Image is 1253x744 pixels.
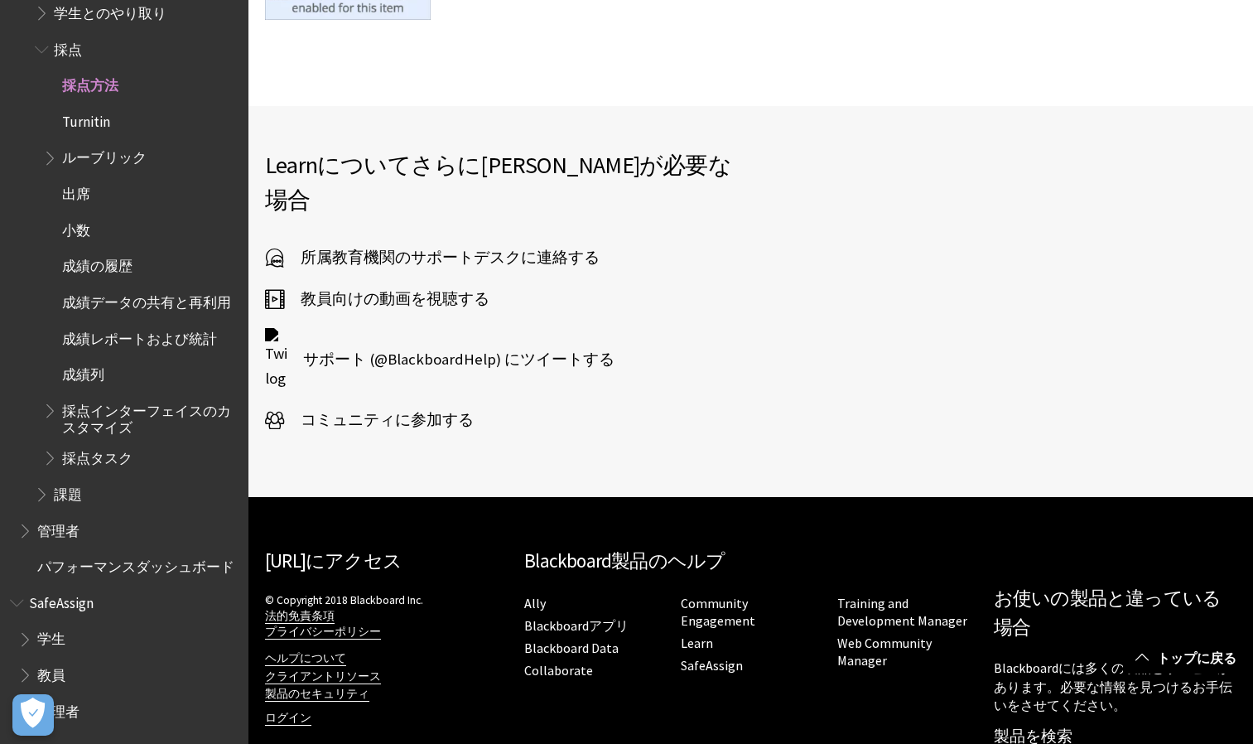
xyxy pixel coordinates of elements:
[54,481,82,503] span: 課題
[265,669,381,684] a: クライアントリソース
[37,626,65,648] span: 学生
[287,347,614,372] span: サポート (@BlackboardHelp) にツイートする
[37,698,80,720] span: 管理者
[265,651,346,666] a: ヘルプについて
[681,657,743,674] a: SafeAssign
[265,592,508,640] p: © Copyright 2018 Blackboard Inc.
[1123,643,1253,674] a: トップに戻る
[524,617,629,635] a: Blackboardアプリ
[265,625,381,640] a: プライバシーポリシー
[62,144,147,167] span: ルーブリック
[994,584,1236,642] h2: お使いの製品と違っている場合
[62,180,90,202] span: 出席
[265,328,287,391] img: Twitter logo
[265,408,474,432] a: コミュニティに参加する
[62,253,133,275] span: 成績の履歴
[524,662,593,679] a: Collaborate
[265,150,317,180] span: Learn
[994,659,1236,714] p: Blackboardには多くの製品とサービスがあります。必要な情報を見つけるお手伝いをさせてください。
[62,444,133,466] span: 採点タスク
[265,328,614,391] a: Twitter logo サポート (@BlackboardHelp) にツイートする
[284,245,600,270] span: 所属教育機関のサポートデスクに連絡する
[265,687,369,702] a: 製品のセキュリティ
[681,635,713,652] a: Learn
[37,517,80,539] span: 管理者
[265,245,600,270] a: 所属教育機関のサポートデスクに連絡する
[29,589,94,611] span: SafeAssign
[10,589,239,726] nav: Book outline for Blackboard SafeAssign
[265,711,311,726] a: ログイン
[681,595,755,630] a: Community Engagement
[62,71,118,94] span: 採点方法
[54,36,82,58] span: 採点
[62,397,237,436] span: 採点インターフェイスのカスタマイズ
[62,288,231,311] span: 成績データの共有と再利用
[62,361,104,384] span: 成績列
[37,661,65,684] span: 教員
[284,408,474,432] span: コミュニティに参加する
[62,325,217,347] span: 成績レポートおよび統計
[12,694,54,736] button: 優先設定センターを開く
[37,553,234,575] span: パフォーマンスダッシュボード
[265,548,402,572] a: [URL]にアクセス
[524,640,619,657] a: Blackboard Data
[524,547,977,576] h2: Blackboard製品のヘルプ
[62,108,110,130] span: Turnitin
[62,216,90,239] span: 小数
[837,635,932,669] a: Web Community Manager
[265,287,489,312] a: 教員向けの動画を視聴する
[265,147,751,217] h2: についてさらに[PERSON_NAME]が必要な場合
[837,595,967,630] a: Training and Development Manager
[265,609,335,624] a: 法的免責条項
[524,595,546,612] a: Ally
[284,287,489,312] span: 教員向けの動画を視聴する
